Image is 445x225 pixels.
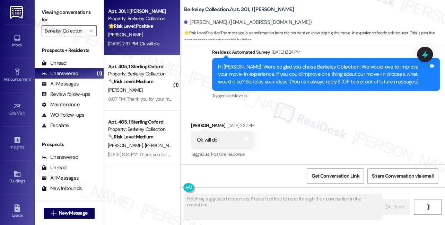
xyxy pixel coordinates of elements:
[184,19,312,26] div: [PERSON_NAME]. ([EMAIL_ADDRESS][DOMAIN_NAME])
[31,76,32,81] span: •
[3,202,31,221] a: Leads
[35,47,104,54] div: Prospects + Residents
[108,134,153,140] strong: 🔧 Risk Level: Medium
[3,32,31,51] a: Inbox
[51,210,56,216] i: 
[184,30,220,36] strong: 🌟 Risk Level: Positive
[45,25,86,36] input: All communities
[89,28,93,34] i: 
[393,203,404,210] span: Send
[108,70,172,78] div: Property: Berkeley Collection
[42,164,67,171] div: Unread
[108,63,172,70] div: Apt. 405, 1 Sterling Oxford
[226,122,255,129] div: [DATE] 2:37 PM
[184,6,294,13] b: Berkeley Collection: Apt. 301, 1 [PERSON_NAME]
[197,136,218,144] div: Ok will do
[108,78,153,84] strong: 🔧 Risk Level: Medium
[24,144,25,148] span: •
[218,63,429,85] div: Hi [PERSON_NAME]! We're so glad you chose Berkeley Collection! We would love to improve your move...
[108,23,153,29] strong: 🌟 Risk Level: Positive
[145,142,180,148] span: [PERSON_NAME]
[3,134,31,153] a: Insights •
[59,209,87,217] span: New Message
[191,149,254,159] div: Tagged as:
[108,15,172,22] div: Property: Berkeley Collection
[42,122,69,129] div: Escalate
[367,168,438,184] button: Share Conversation via email
[232,93,246,99] span: Move in
[385,204,390,210] i: 
[95,68,104,79] div: (1)
[108,142,145,148] span: [PERSON_NAME]
[108,31,143,38] span: [PERSON_NAME]
[42,101,80,108] div: Maintenance
[108,8,172,15] div: Apt. 301, 1 [PERSON_NAME]
[307,168,364,184] button: Get Conversation Link
[3,168,31,187] a: Buildings
[42,60,67,67] div: Unread
[42,91,90,98] div: Review follow-ups
[372,172,434,180] span: Share Conversation via email
[25,110,26,115] span: •
[212,48,440,58] div: Residesk Automated Survey
[3,100,31,119] a: Site Visit •
[42,7,97,25] label: Viewing conversations for
[311,172,359,180] span: Get Conversation Link
[42,185,82,192] div: New Inbounds
[10,6,24,19] img: ResiDesk Logo
[108,40,159,47] div: [DATE] 2:37 PM: Ok will do
[184,29,445,44] span: : The message is a confirmation from the resident acknowledging the move-in experience feedback r...
[108,126,172,133] div: Property: Berkeley Collection
[44,208,95,219] button: New Message
[108,118,172,126] div: Apt. 405, 1 Sterling Oxford
[42,154,78,161] div: Unanswered
[42,111,84,119] div: WO Follow-ups
[108,87,143,93] span: [PERSON_NAME]
[191,122,254,132] div: [PERSON_NAME]
[42,70,78,77] div: Unanswered
[270,48,300,56] div: [DATE] 12:24 PM
[379,199,410,215] button: Send
[184,194,382,220] textarea: Fetching suggested responses. Please feel free to read through the conversation in the meantime.
[211,151,244,157] span: Positive response
[35,141,104,148] div: Prospects
[42,174,79,182] div: All Messages
[42,80,79,88] div: All Messages
[425,204,430,210] i: 
[212,91,440,101] div: Tagged as:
